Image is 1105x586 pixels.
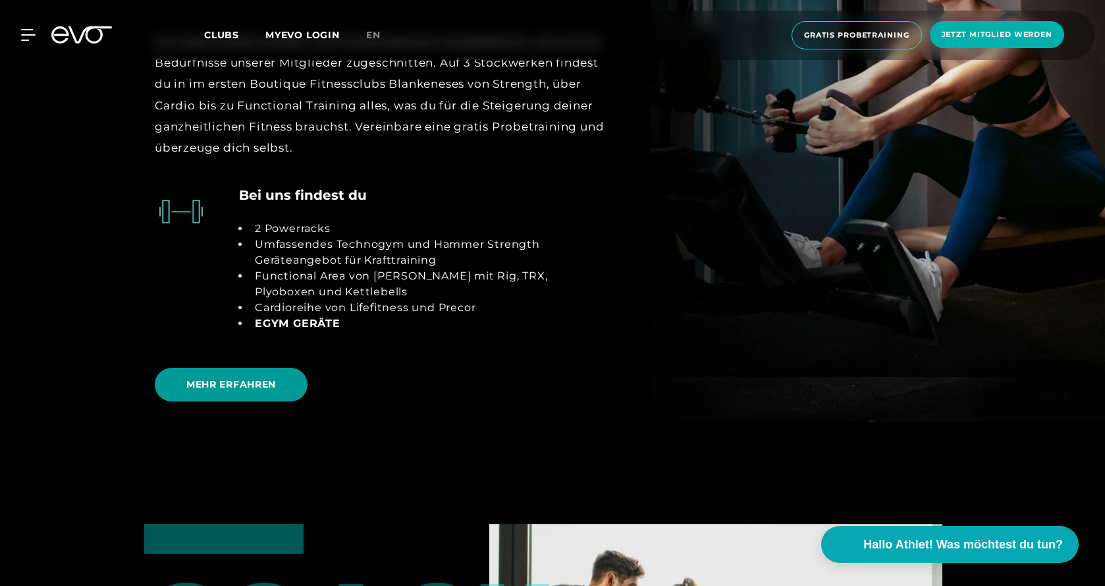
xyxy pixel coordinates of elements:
[204,29,239,41] span: Clubs
[255,317,340,330] a: EGYM Geräte
[155,358,313,411] a: MEHR ERFAHREN
[186,378,276,392] span: MEHR ERFAHREN
[250,268,608,300] li: Functional Area von [PERSON_NAME] mit Rig, TRX, Plyoboxen und Kettlebells
[155,31,608,159] div: All unsere Geräte werden von Fitness Experten handselektiert und auf die Bedürfnisse unserer Mitg...
[788,21,926,49] a: Gratis Probetraining
[821,526,1079,563] button: Hallo Athlet! Was möchtest du tun?
[926,21,1068,49] a: Jetzt Mitglied werden
[250,237,608,268] li: Umfassendes Technogym und Hammer Strength Geräteangebot für Krafttraining
[366,28,396,43] a: en
[265,29,340,41] a: MYEVO LOGIN
[942,29,1052,40] span: Jetzt Mitglied werden
[239,185,367,205] h4: Bei uns findest du
[804,30,909,41] span: Gratis Probetraining
[863,536,1063,554] span: Hallo Athlet! Was möchtest du tun?
[250,221,608,237] li: 2 Powerracks
[250,300,608,316] li: Cardioreihe von Lifefitness und Precor
[204,28,265,41] a: Clubs
[366,29,381,41] span: en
